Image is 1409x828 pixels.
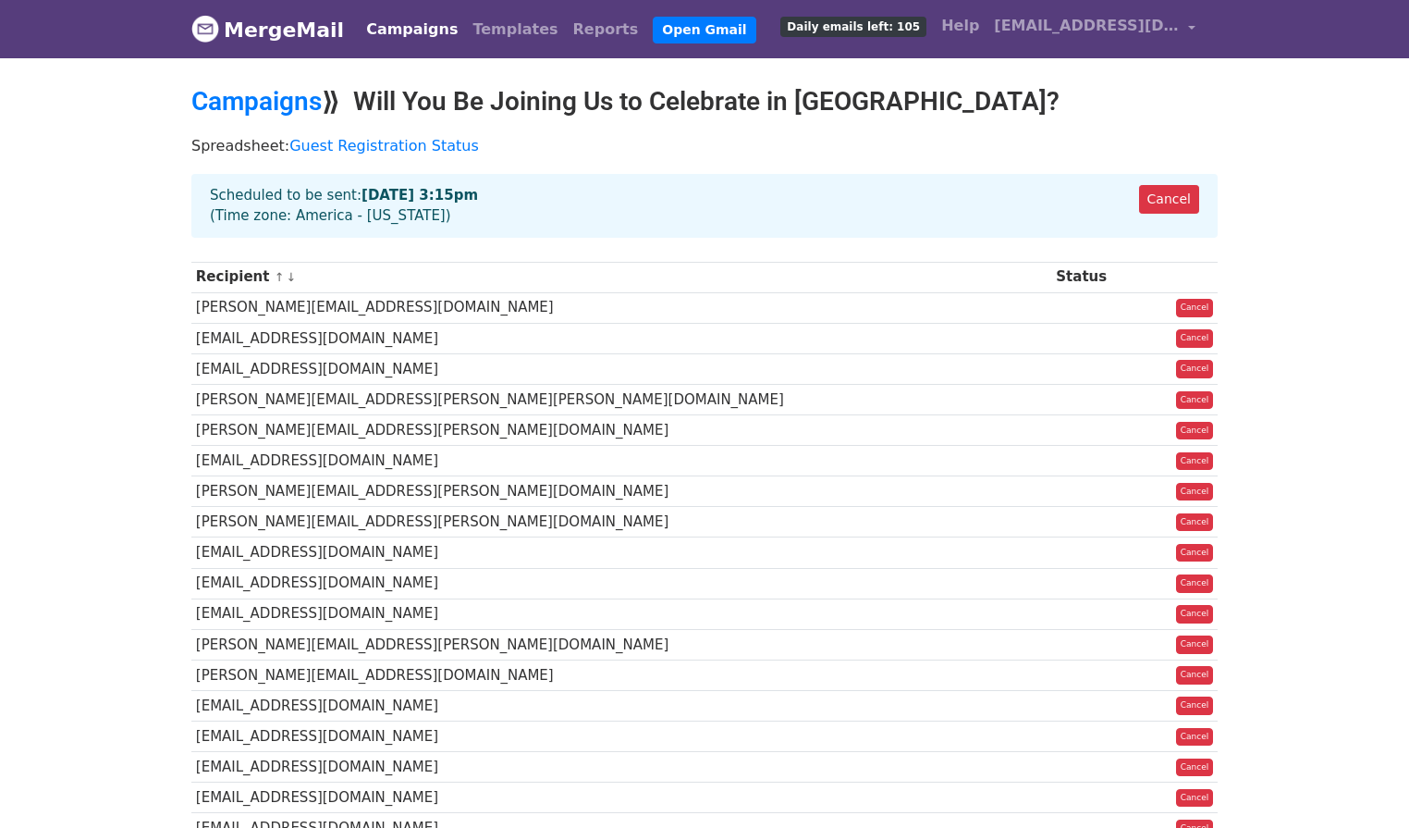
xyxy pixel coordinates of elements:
td: [EMAIL_ADDRESS][DOMAIN_NAME] [191,783,1051,813]
td: [EMAIL_ADDRESS][DOMAIN_NAME] [191,568,1051,599]
a: Daily emails left: 105 [773,7,934,44]
td: [EMAIL_ADDRESS][DOMAIN_NAME] [191,752,1051,783]
a: Campaigns [359,11,465,48]
a: [EMAIL_ADDRESS][DOMAIN_NAME] [986,7,1203,51]
a: Cancel [1176,728,1214,747]
a: Help [934,7,986,44]
td: [EMAIL_ADDRESS][DOMAIN_NAME] [191,722,1051,752]
a: Cancel [1176,299,1214,317]
a: Guest Registration Status [289,137,479,154]
a: Cancel [1176,636,1214,654]
a: Cancel [1176,391,1214,410]
td: [EMAIL_ADDRESS][DOMAIN_NAME] [191,446,1051,476]
div: Scheduled to be sent: (Time zone: America - [US_STATE]) [191,174,1218,238]
td: [PERSON_NAME][EMAIL_ADDRESS][PERSON_NAME][PERSON_NAME][DOMAIN_NAME] [191,384,1051,414]
a: Cancel [1176,759,1214,777]
a: Campaigns [191,86,322,117]
td: [PERSON_NAME][EMAIL_ADDRESS][PERSON_NAME][DOMAIN_NAME] [191,415,1051,446]
span: [EMAIL_ADDRESS][DOMAIN_NAME] [994,15,1179,37]
a: Cancel [1176,483,1214,501]
a: Cancel [1176,697,1214,715]
td: [EMAIL_ADDRESS][DOMAIN_NAME] [191,538,1051,568]
p: Spreadsheet: [191,136,1218,155]
a: ↑ [275,270,285,284]
td: [PERSON_NAME][EMAIL_ADDRESS][PERSON_NAME][DOMAIN_NAME] [191,507,1051,538]
a: Cancel [1176,605,1214,624]
a: MergeMail [191,10,344,49]
a: Open Gmail [653,17,755,43]
a: Cancel [1176,575,1214,593]
a: Cancel [1176,360,1214,378]
h2: ⟫ Will You Be Joining Us to Celebrate in [GEOGRAPHIC_DATA]? [191,86,1218,117]
span: Daily emails left: 105 [780,17,926,37]
a: Cancel [1176,452,1214,471]
th: Recipient [191,262,1051,292]
td: [PERSON_NAME][EMAIL_ADDRESS][PERSON_NAME][DOMAIN_NAME] [191,476,1051,507]
td: [EMAIL_ADDRESS][DOMAIN_NAME] [191,599,1051,629]
a: Cancel [1176,789,1214,808]
a: Cancel [1176,422,1214,440]
a: Cancel [1176,666,1214,685]
a: Cancel [1139,185,1199,214]
a: Templates [465,11,565,48]
a: ↓ [286,270,296,284]
td: [PERSON_NAME][EMAIL_ADDRESS][DOMAIN_NAME] [191,660,1051,690]
strong: [DATE] 3:15pm [361,187,478,204]
td: [PERSON_NAME][EMAIL_ADDRESS][DOMAIN_NAME] [191,292,1051,323]
img: MergeMail logo [191,15,219,43]
a: Cancel [1176,544,1214,562]
a: Cancel [1176,329,1214,348]
td: [EMAIL_ADDRESS][DOMAIN_NAME] [191,323,1051,353]
a: Reports [566,11,646,48]
th: Status [1051,262,1137,292]
td: [PERSON_NAME][EMAIL_ADDRESS][PERSON_NAME][DOMAIN_NAME] [191,629,1051,660]
a: Cancel [1176,513,1214,532]
td: [EMAIL_ADDRESS][DOMAIN_NAME] [191,690,1051,721]
td: [EMAIL_ADDRESS][DOMAIN_NAME] [191,353,1051,384]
